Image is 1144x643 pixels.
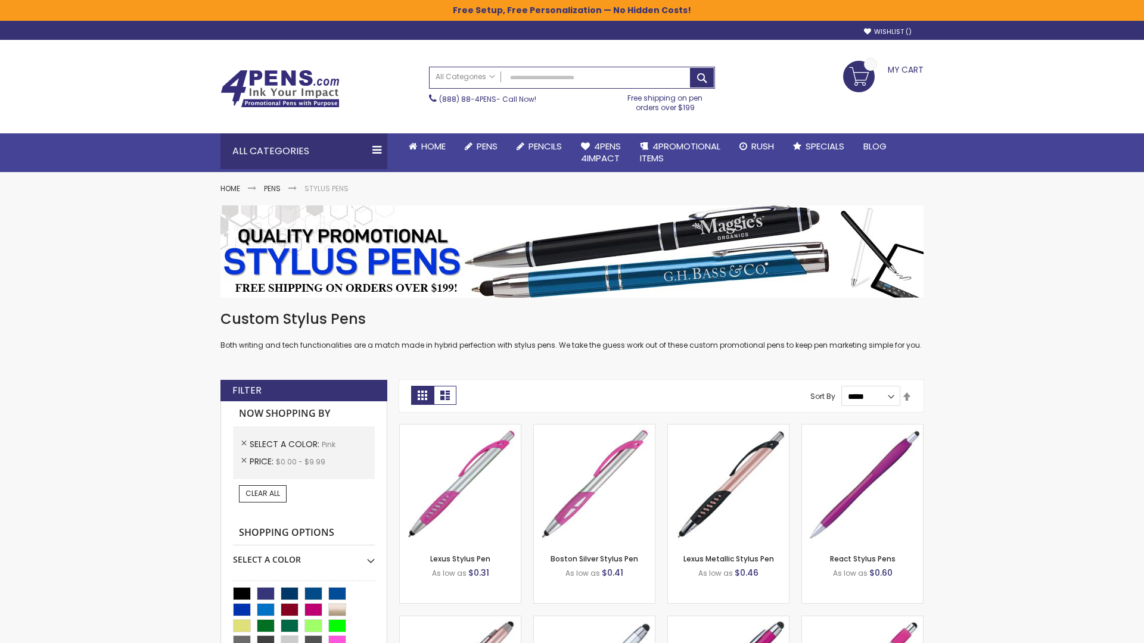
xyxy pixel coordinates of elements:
[400,424,521,545] img: Lexus Stylus Pen-Pink
[581,140,621,164] span: 4Pens 4impact
[507,133,571,160] a: Pencils
[810,391,835,401] label: Sort By
[668,424,789,545] img: Lexus Metallic Stylus Pen-Pink
[551,554,638,564] a: Boston Silver Stylus Pen
[430,67,501,87] a: All Categories
[411,386,434,405] strong: Grid
[233,520,375,546] strong: Shopping Options
[233,545,375,566] div: Select A Color
[784,133,854,160] a: Specials
[534,424,655,545] img: Boston Silver Stylus Pen-Pink
[529,140,562,152] span: Pencils
[439,94,536,104] span: - Call Now!
[220,310,924,329] h1: Custom Stylus Pens
[565,568,600,578] span: As low as
[220,70,340,108] img: 4Pens Custom Pens and Promotional Products
[698,568,733,578] span: As low as
[400,424,521,434] a: Lexus Stylus Pen-Pink
[751,140,774,152] span: Rush
[220,310,924,351] div: Both writing and tech functionalities are a match made in hybrid perfection with stylus pens. We ...
[455,133,507,160] a: Pens
[730,133,784,160] a: Rush
[534,424,655,434] a: Boston Silver Stylus Pen-Pink
[436,72,495,82] span: All Categories
[802,616,923,626] a: Pearl Element Stylus Pens-Pink
[421,140,446,152] span: Home
[264,183,281,193] a: Pens
[602,567,623,579] span: $0.41
[571,133,630,172] a: 4Pens4impact
[735,567,758,579] span: $0.46
[400,616,521,626] a: Lory Metallic Stylus Pen-Pink
[239,485,287,502] a: Clear All
[477,140,498,152] span: Pens
[220,183,240,193] a: Home
[534,616,655,626] a: Silver Cool Grip Stylus Pen-Pink
[683,554,774,564] a: Lexus Metallic Stylus Pen
[640,140,720,164] span: 4PROMOTIONAL ITEMS
[854,133,896,160] a: Blog
[322,439,335,450] span: Pink
[668,424,789,434] a: Lexus Metallic Stylus Pen-Pink
[615,89,716,113] div: Free shipping on pen orders over $199
[245,488,280,498] span: Clear All
[220,133,387,169] div: All Categories
[250,455,276,467] span: Price
[276,457,325,467] span: $0.00 - $9.99
[304,183,349,193] strong: Stylus Pens
[830,554,896,564] a: React Stylus Pens
[806,140,844,152] span: Specials
[630,133,730,172] a: 4PROMOTIONALITEMS
[833,568,868,578] span: As low as
[232,384,262,397] strong: Filter
[432,568,467,578] span: As low as
[233,401,375,426] strong: Now Shopping by
[399,133,455,160] a: Home
[802,424,923,434] a: React Stylus Pens-Pink
[802,424,923,545] img: React Stylus Pens-Pink
[439,94,496,104] a: (888) 88-4PENS
[468,567,489,579] span: $0.31
[220,205,924,298] img: Stylus Pens
[430,554,490,564] a: Lexus Stylus Pen
[869,567,893,579] span: $0.60
[863,140,887,152] span: Blog
[668,616,789,626] a: Metallic Cool Grip Stylus Pen-Pink
[250,438,322,450] span: Select A Color
[864,27,912,36] a: Wishlist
